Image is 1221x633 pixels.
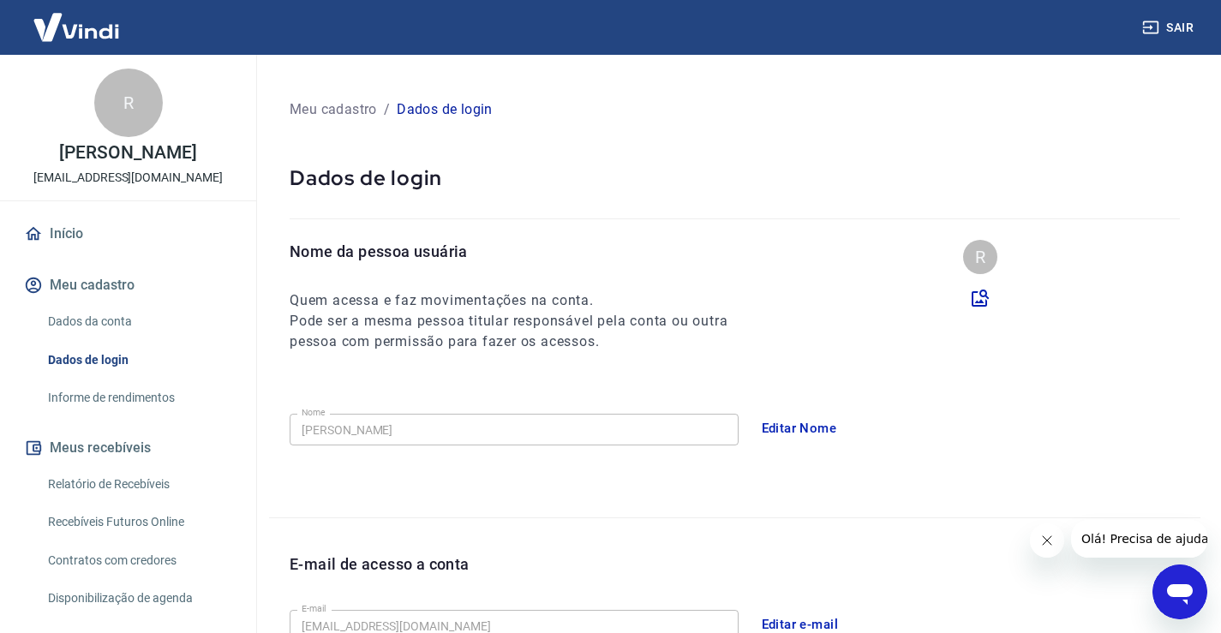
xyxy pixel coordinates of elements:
button: Editar Nome [752,410,847,446]
p: Nome da pessoa usuária [290,240,759,263]
div: R [94,69,163,137]
a: Disponibilização de agenda [41,581,236,616]
iframe: Fechar mensagem [1030,523,1064,558]
a: Relatório de Recebíveis [41,467,236,502]
p: Dados de login [290,164,1180,191]
div: R [963,240,997,274]
h6: Quem acessa e faz movimentações na conta. [290,290,759,311]
a: Recebíveis Futuros Online [41,505,236,540]
p: E-mail de acesso a conta [290,552,470,576]
span: Olá! Precisa de ajuda? [10,12,144,26]
label: E-mail [302,602,326,615]
p: Dados de login [397,99,493,120]
img: Vindi [21,1,132,53]
p: / [384,99,390,120]
a: Dados da conta [41,304,236,339]
h6: Pode ser a mesma pessoa titular responsável pela conta ou outra pessoa com permissão para fazer o... [290,311,759,352]
label: Nome [302,406,326,419]
p: [EMAIL_ADDRESS][DOMAIN_NAME] [33,169,223,187]
a: Informe de rendimentos [41,380,236,415]
button: Meus recebíveis [21,429,236,467]
button: Meu cadastro [21,266,236,304]
a: Contratos com credores [41,543,236,578]
a: Início [21,215,236,253]
p: [PERSON_NAME] [59,144,196,162]
button: Sair [1139,12,1200,44]
p: Meu cadastro [290,99,377,120]
iframe: Botão para abrir a janela de mensagens [1152,564,1207,619]
a: Dados de login [41,343,236,378]
iframe: Mensagem da empresa [1071,520,1207,558]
